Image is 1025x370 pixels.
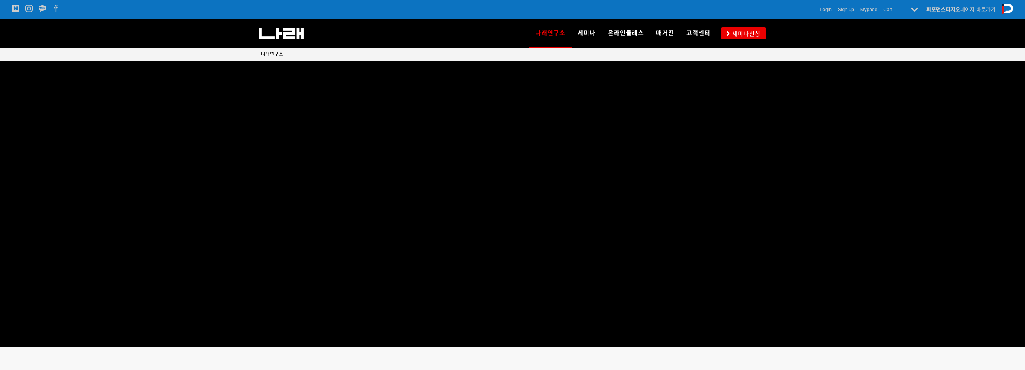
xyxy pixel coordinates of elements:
a: 매거진 [650,19,680,48]
a: 나래연구소 [529,19,572,48]
span: 세미나 [578,29,596,37]
a: 세미나신청 [721,27,766,39]
span: 매거진 [656,29,674,37]
a: Login [820,6,832,14]
a: Cart [883,6,892,14]
span: 온라인클래스 [608,29,644,37]
span: 나래연구소 [261,52,283,57]
span: 나래연구소 [535,27,565,39]
a: Mypage [860,6,878,14]
a: 퍼포먼스피지오페이지 바로가기 [926,6,996,12]
a: 세미나 [572,19,602,48]
strong: 퍼포먼스피지오 [926,6,960,12]
a: 온라인클래스 [602,19,650,48]
a: 고객센터 [680,19,716,48]
a: Sign up [838,6,854,14]
a: 나래연구소 [261,50,283,58]
span: 세미나신청 [730,30,760,38]
span: 고객센터 [686,29,710,37]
